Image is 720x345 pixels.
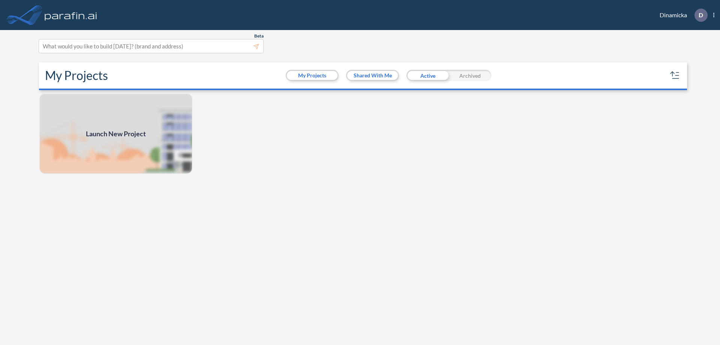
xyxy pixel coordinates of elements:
[648,9,714,22] div: Dinamicka
[449,70,491,81] div: Archived
[86,129,146,139] span: Launch New Project
[406,70,449,81] div: Active
[254,33,264,39] span: Beta
[39,93,193,174] a: Launch New Project
[43,8,99,23] img: logo
[699,12,703,18] p: D
[287,71,337,80] button: My Projects
[45,68,108,83] h2: My Projects
[669,69,681,81] button: sort
[39,93,193,174] img: add
[347,71,398,80] button: Shared With Me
